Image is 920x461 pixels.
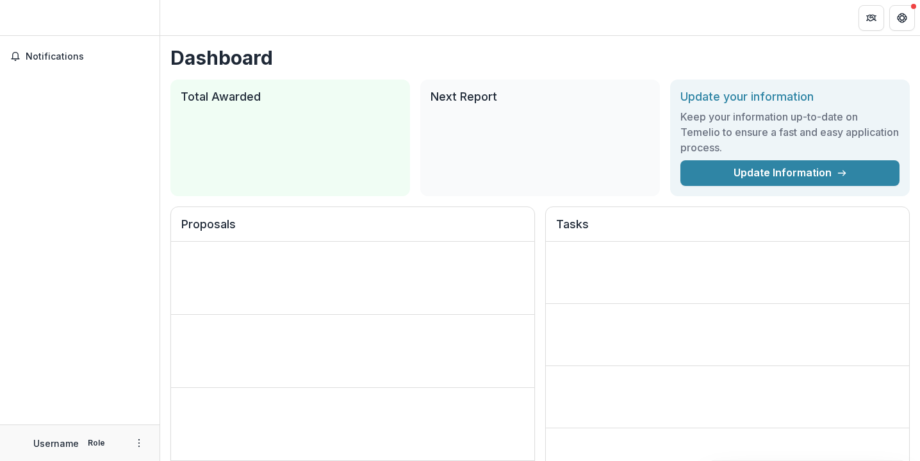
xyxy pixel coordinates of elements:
[680,109,899,155] h3: Keep your information up-to-date on Temelio to ensure a fast and easy application process.
[170,46,910,69] h1: Dashboard
[26,51,149,62] span: Notifications
[181,217,524,242] h2: Proposals
[181,90,400,104] h2: Total Awarded
[84,437,109,449] p: Role
[5,46,154,67] button: Notifications
[556,217,899,242] h2: Tasks
[889,5,915,31] button: Get Help
[131,435,147,451] button: More
[680,160,899,186] a: Update Information
[431,90,650,104] h2: Next Report
[858,5,884,31] button: Partners
[33,437,79,450] p: Username
[680,90,899,104] h2: Update your information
